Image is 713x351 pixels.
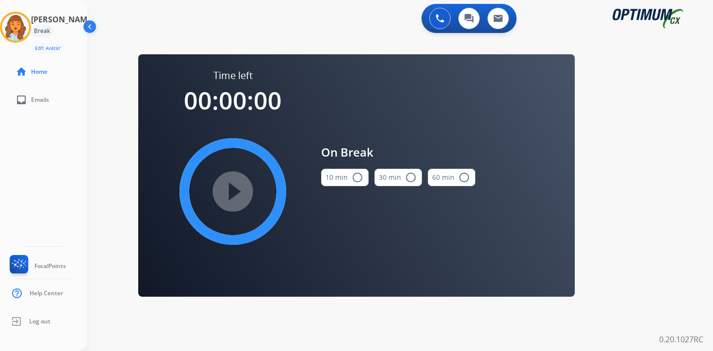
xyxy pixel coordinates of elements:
[31,43,65,54] button: Edit Avatar
[213,69,253,82] span: Time left
[659,334,703,345] p: 0.20.1027RC
[31,25,53,37] div: Break
[31,96,49,104] span: Emails
[428,169,475,186] button: 60 min
[321,169,369,186] button: 10 min
[374,169,422,186] button: 30 min
[16,66,27,78] mat-icon: home
[34,262,66,270] span: FocalPoints
[184,84,282,117] span: 00:00:00
[30,289,63,297] span: Help Center
[458,172,470,183] mat-icon: radio_button_unchecked
[31,68,48,76] span: Home
[29,318,50,325] span: Log out
[16,94,27,106] mat-icon: inbox
[2,14,29,41] img: avatar
[8,255,66,277] a: FocalPoints
[31,14,94,25] h3: [PERSON_NAME]
[405,172,417,183] mat-icon: radio_button_unchecked
[321,144,475,161] span: On Break
[352,172,363,183] mat-icon: radio_button_unchecked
